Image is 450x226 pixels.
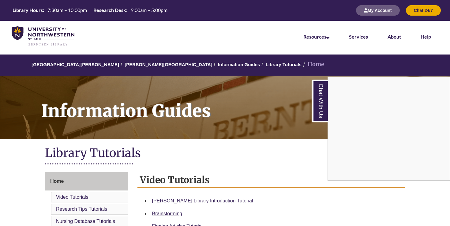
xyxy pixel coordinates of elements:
[421,34,431,40] a: Help
[328,77,450,180] iframe: Chat Widget
[388,34,401,40] a: About
[303,34,329,40] a: Resources
[328,77,450,181] div: Chat With Us
[312,80,328,122] a: Chat With Us
[12,26,74,46] img: UNWSP Library Logo
[349,34,368,40] a: Services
